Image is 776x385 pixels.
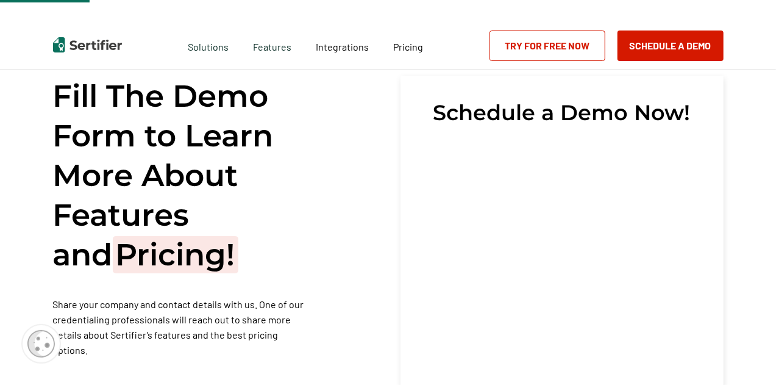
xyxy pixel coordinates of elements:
[316,38,369,53] a: Integrations
[316,41,369,52] span: Integrations
[188,38,229,53] span: Solutions
[618,31,724,61] button: Schedule a Demo
[53,297,311,358] p: Share your company and contact details with us. One of our credentialing professionals will reach...
[393,38,423,53] a: Pricing
[433,101,691,125] span: Schedule a Demo Now!
[113,236,238,273] span: Pricing!
[715,326,776,385] iframe: Chat Widget
[393,41,423,52] span: Pricing
[253,38,291,53] span: Features
[53,37,122,52] img: Sertifier | Digital Credentialing Platform
[53,76,311,275] h1: Fill The Demo Form to Learn More About Features and
[489,31,605,61] a: Try for Free Now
